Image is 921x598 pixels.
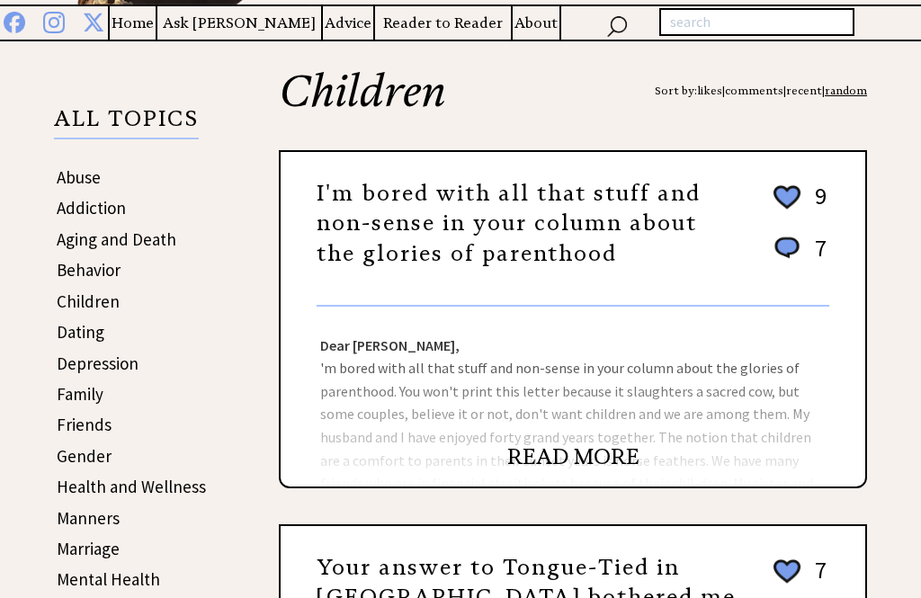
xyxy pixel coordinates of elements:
a: Ask [PERSON_NAME] [157,12,321,34]
input: search [659,8,854,37]
strong: Dear [PERSON_NAME], [320,336,460,354]
img: message_round%201.png [771,234,803,263]
a: READ MORE [507,443,639,470]
a: Home [110,12,156,34]
a: likes [697,84,722,97]
div: 'm bored with all that stuff and non-sense in your column about the glories of parenthood. You wo... [281,307,865,486]
a: Gender [57,445,112,467]
a: Addiction [57,197,126,219]
img: x%20blue.png [83,8,104,32]
img: search_nav.png [606,12,628,38]
a: Marriage [57,538,120,559]
a: random [825,84,867,97]
a: About [513,12,559,34]
td: 7 [806,233,827,281]
img: heart_outline%202.png [771,556,803,587]
img: instagram%20blue.png [43,8,65,33]
p: ALL TOPICS [54,109,199,139]
a: Manners [57,507,120,529]
a: Dating [57,321,104,343]
a: Advice [323,12,373,34]
div: Sort by: | | | [655,69,867,112]
img: heart_outline%202.png [771,182,803,213]
a: recent [786,84,822,97]
td: 9 [806,181,827,231]
a: Children [57,290,120,312]
a: Friends [57,414,112,435]
a: Depression [57,353,139,374]
a: Family [57,383,103,405]
a: Behavior [57,259,121,281]
a: comments [725,84,783,97]
a: Abuse [57,166,101,188]
a: Reader to Reader [375,12,512,34]
h2: Children [279,69,867,150]
a: I'm bored with all that stuff and non-sense in your column about the glories of parenthood [317,180,701,267]
a: Aging and Death [57,228,176,250]
a: Health and Wellness [57,476,206,497]
img: facebook%20blue.png [4,8,25,33]
a: Mental Health [57,568,160,590]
